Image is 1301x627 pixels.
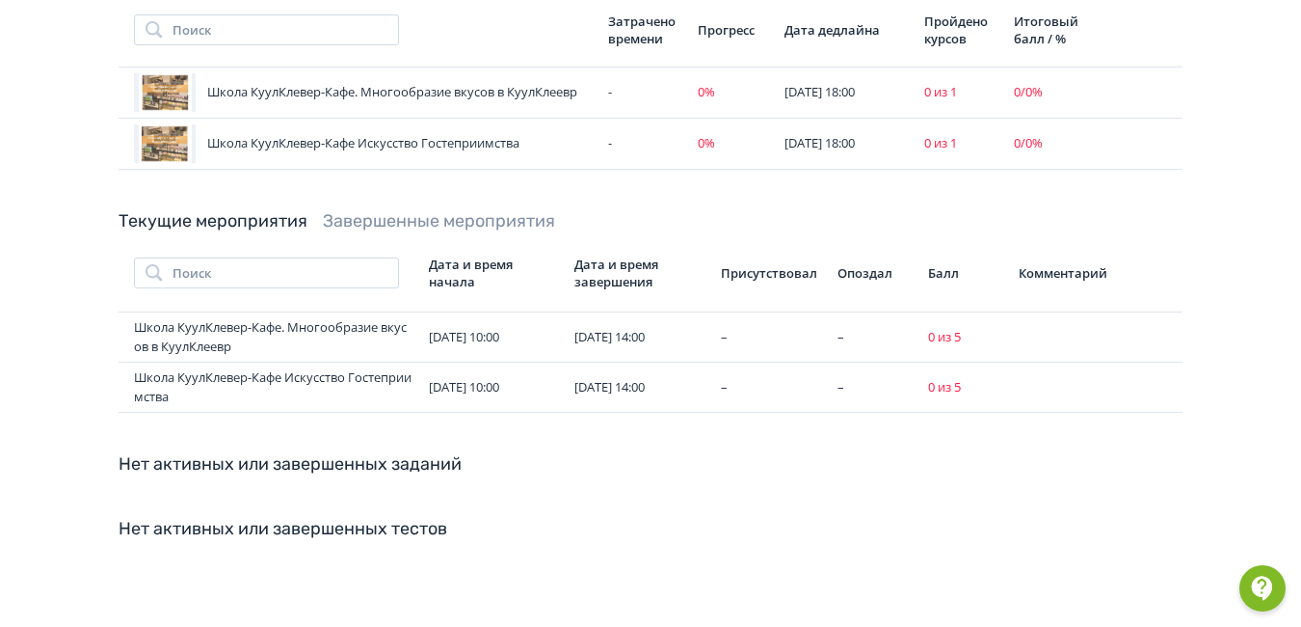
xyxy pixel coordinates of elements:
[721,264,817,282] div: Присутствовал
[574,328,645,345] span: [DATE] 14:00
[721,328,822,347] div: –
[608,134,682,153] div: -
[721,378,822,397] div: –
[323,210,555,232] a: Завершенные мероприятия
[928,264,992,282] div: Балл
[837,264,895,282] div: Опоздал
[1014,13,1088,47] div: Итоговый балл / %
[574,256,705,290] div: Дата и время завершения
[574,378,645,395] span: [DATE] 14:00
[784,21,909,39] div: Дата дедлайна
[698,134,715,151] span: 0 %
[698,83,715,100] span: 0 %
[837,328,913,347] div: –
[134,73,593,112] div: Школа КуулКлевер-Кафе. Многообразие вкусов в КуулКлеевр
[134,368,413,406] div: Школа КуулКлевер-Кафе Искусство Гостеприимства
[924,83,957,100] span: 0 из 1
[928,378,961,395] span: 0 из 5
[134,318,413,356] div: Школа КуулКлевер-Кафе. Многообразие вкусов в КуулКлеевр
[1014,134,1043,151] span: 0 / 0 %
[698,21,769,39] div: Прогресс
[1019,264,1167,282] div: Комментарий
[608,83,682,102] div: -
[119,451,1182,477] div: Нет активных или завершенных заданий
[429,328,499,345] span: [DATE] 10:00
[928,328,961,345] span: 0 из 5
[1014,83,1043,100] span: 0 / 0 %
[784,134,855,151] span: [DATE] 18:00
[134,124,593,163] div: Школа КуулКлевер-Кафе Искусство Гостеприимства
[924,13,997,47] div: Пройдено курсов
[429,256,560,290] div: Дата и время начала
[119,516,1182,542] div: Нет активных или завершенных тестов
[837,378,913,397] div: –
[608,13,682,47] div: Затрачено времени
[784,83,855,100] span: [DATE] 18:00
[119,210,307,232] a: Текущие мероприятия
[924,134,957,151] span: 0 из 1
[429,378,499,395] span: [DATE] 10:00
